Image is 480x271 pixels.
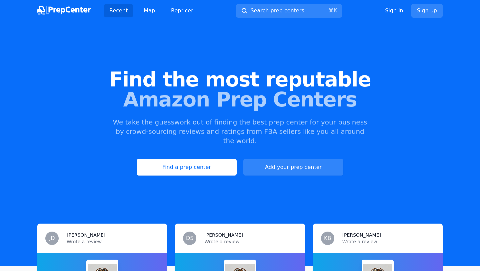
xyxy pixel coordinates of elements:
[243,159,343,176] a: Add your prep center
[49,236,55,241] span: JD
[334,7,337,14] kbd: K
[112,117,368,146] p: We take the guesswork out of finding the best prep center for your business by crowd-sourcing rev...
[37,6,91,15] img: PrepCenter
[67,232,105,238] h3: [PERSON_NAME]
[385,7,403,15] a: Sign in
[166,4,199,17] a: Repricer
[250,7,304,15] span: Search prep centers
[328,7,334,14] kbd: ⌘
[342,232,381,238] h3: [PERSON_NAME]
[236,4,342,18] button: Search prep centers⌘K
[104,4,133,17] a: Recent
[411,4,443,18] a: Sign up
[137,159,237,176] a: Find a prep center
[324,236,331,241] span: KB
[11,89,469,109] span: Amazon Prep Centers
[67,238,159,245] p: Wrote a review
[138,4,160,17] a: Map
[204,232,243,238] h3: [PERSON_NAME]
[11,69,469,89] span: Find the most reputable
[342,238,435,245] p: Wrote a review
[186,236,193,241] span: DS
[204,238,297,245] p: Wrote a review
